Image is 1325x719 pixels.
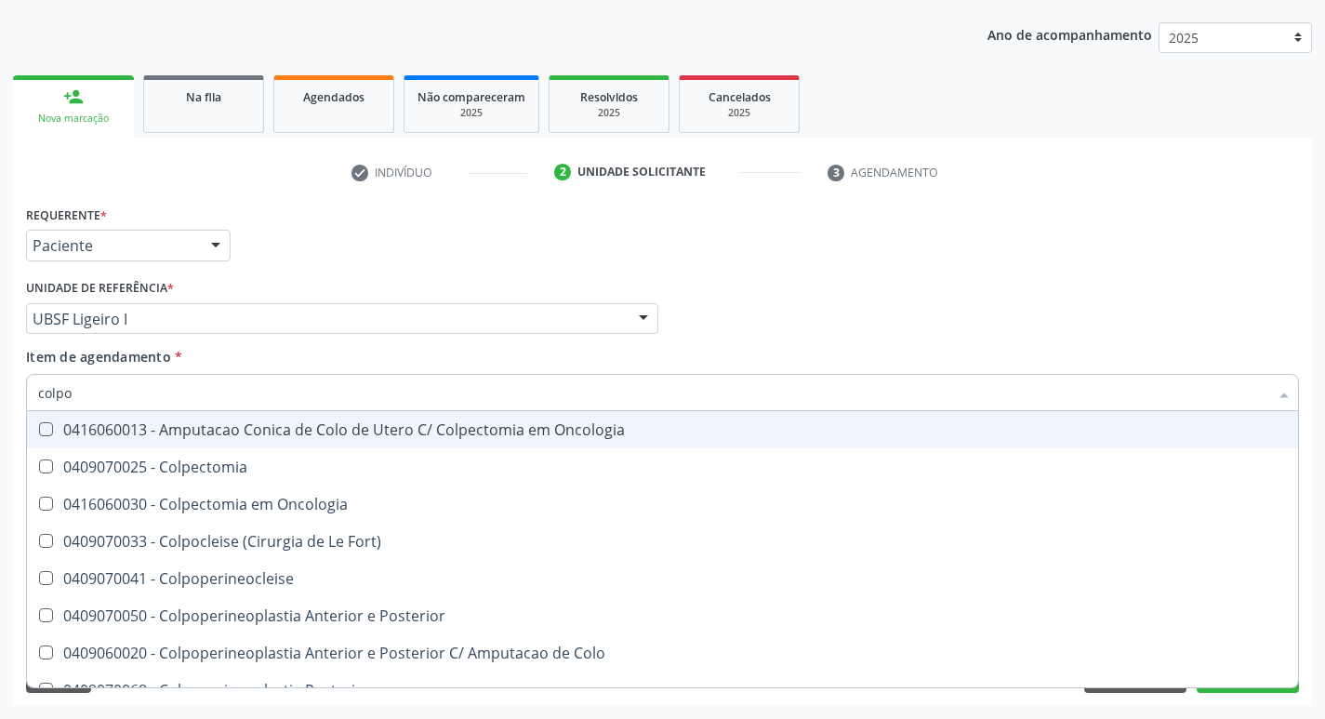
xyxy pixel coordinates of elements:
[577,164,706,180] div: Unidade solicitante
[186,89,221,105] span: Na fila
[26,274,174,303] label: Unidade de referência
[38,534,1287,549] div: 0409070033 - Colpocleise (Cirurgia de Le Fort)
[693,106,786,120] div: 2025
[709,89,771,105] span: Cancelados
[38,646,1287,660] div: 0409060020 - Colpoperineoplastia Anterior e Posterior C/ Amputacao de Colo
[33,310,620,328] span: UBSF Ligeiro I
[26,201,107,230] label: Requerente
[38,571,1287,586] div: 0409070041 - Colpoperineocleise
[26,112,121,126] div: Nova marcação
[417,106,525,120] div: 2025
[580,89,638,105] span: Resolvidos
[33,236,192,255] span: Paciente
[38,608,1287,623] div: 0409070050 - Colpoperineoplastia Anterior e Posterior
[38,459,1287,474] div: 0409070025 - Colpectomia
[38,374,1268,411] input: Buscar por procedimentos
[554,164,571,180] div: 2
[38,683,1287,698] div: 0409070068 - Colpoperineoplastia Posterior
[38,422,1287,437] div: 0416060013 - Amputacao Conica de Colo de Utero C/ Colpectomia em Oncologia
[38,497,1287,512] div: 0416060030 - Colpectomia em Oncologia
[563,106,656,120] div: 2025
[26,348,171,366] span: Item de agendamento
[987,22,1152,46] p: Ano de acompanhamento
[303,89,364,105] span: Agendados
[417,89,525,105] span: Não compareceram
[63,87,84,107] div: person_add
